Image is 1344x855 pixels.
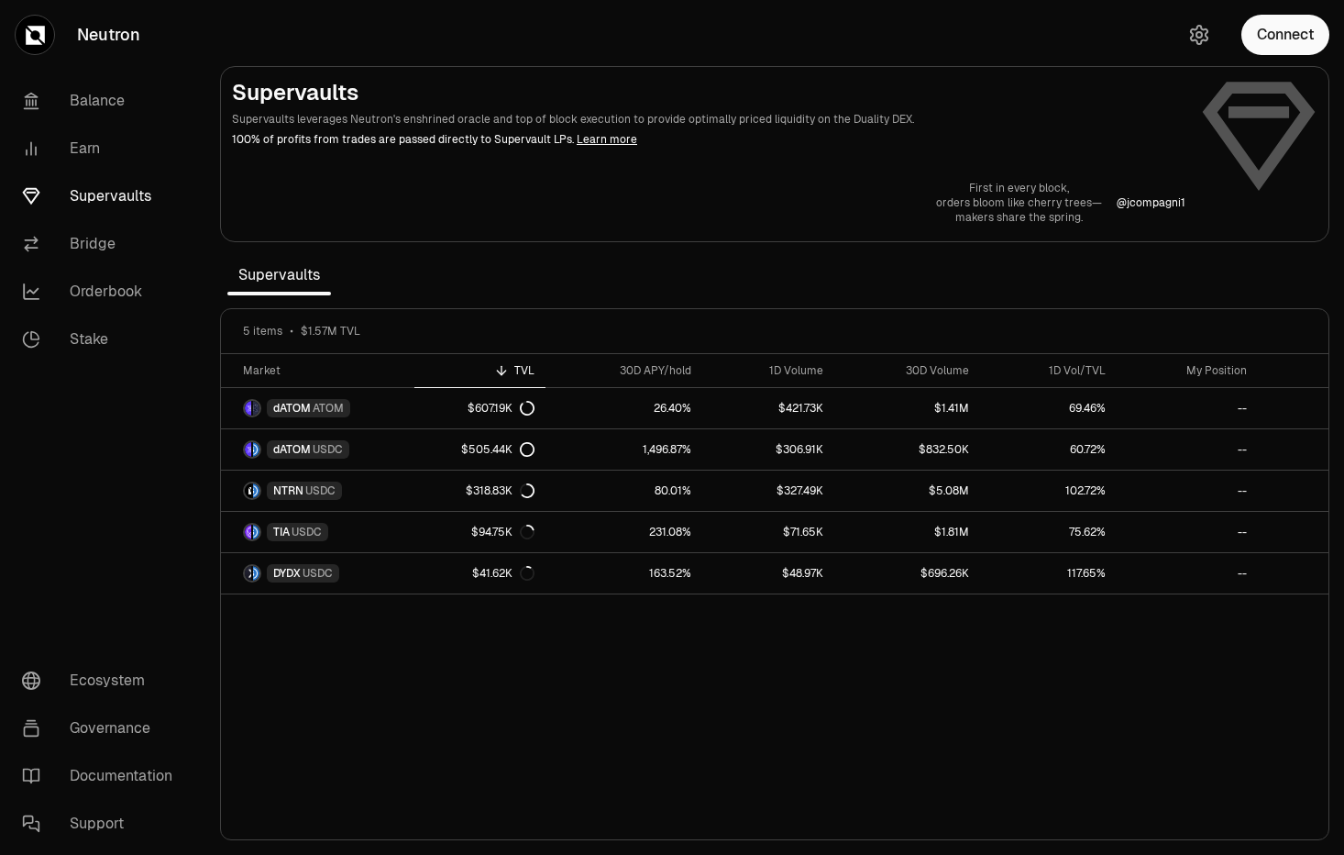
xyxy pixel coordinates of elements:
button: Connect [1241,15,1329,55]
a: 1,496.87% [545,429,702,470]
a: Ecosystem [7,657,198,705]
img: NTRN Logo [245,483,251,498]
a: $41.62K [414,553,545,594]
div: TVL [425,363,534,378]
span: $1.57M TVL [301,324,360,339]
span: TIA [273,525,290,539]
p: Supervaults leverages Neutron's enshrined oracle and top of block execution to provide optimally ... [232,111,1185,128]
a: -- [1117,429,1258,470]
div: $41.62K [472,566,534,581]
a: $421.73K [702,388,835,428]
div: My Position [1128,363,1247,378]
a: $1.41M [834,388,979,428]
a: 69.46% [980,388,1117,428]
span: USDC [292,525,322,539]
a: Balance [7,77,198,125]
img: USDC Logo [253,566,259,581]
span: dATOM [273,401,311,416]
a: $318.83K [414,471,545,511]
a: Earn [7,125,198,172]
a: $832.50K [834,429,979,470]
a: Governance [7,705,198,752]
a: -- [1117,553,1258,594]
div: $318.83K [466,483,534,498]
span: ATOM [313,401,344,416]
div: 30D Volume [845,363,968,378]
img: USDC Logo [253,483,259,498]
a: 26.40% [545,388,702,428]
a: $71.65K [702,512,835,552]
img: DYDX Logo [245,566,251,581]
a: $327.49K [702,471,835,511]
a: @jcompagni1 [1117,195,1185,210]
a: -- [1117,471,1258,511]
img: USDC Logo [253,442,259,457]
a: 102.72% [980,471,1117,511]
a: 163.52% [545,553,702,594]
img: ATOM Logo [253,401,259,416]
span: USDC [313,442,343,457]
p: makers share the spring. [936,210,1102,225]
img: TIA Logo [245,525,251,539]
a: First in every block,orders bloom like cherry trees—makers share the spring. [936,181,1102,225]
a: dATOM LogoATOM LogodATOMATOM [221,388,414,428]
a: Support [7,800,198,848]
a: $306.91K [702,429,835,470]
a: $505.44K [414,429,545,470]
img: dATOM Logo [245,401,251,416]
a: $696.26K [834,553,979,594]
a: NTRN LogoUSDC LogoNTRNUSDC [221,471,414,511]
a: 60.72% [980,429,1117,470]
a: $5.08M [834,471,979,511]
a: $48.97K [702,553,835,594]
p: First in every block, [936,181,1102,195]
p: 100% of profits from trades are passed directly to Supervault LPs. [232,131,1185,148]
a: 117.65% [980,553,1117,594]
img: USDC Logo [253,525,259,539]
a: -- [1117,512,1258,552]
a: Documentation [7,752,198,800]
img: dATOM Logo [245,442,251,457]
a: Bridge [7,220,198,268]
h2: Supervaults [232,78,1185,107]
p: @ jcompagni1 [1117,195,1185,210]
span: NTRN [273,483,303,498]
a: 231.08% [545,512,702,552]
a: $607.19K [414,388,545,428]
a: Learn more [577,132,637,147]
a: DYDX LogoUSDC LogoDYDXUSDC [221,553,414,594]
span: Supervaults [227,257,331,294]
a: Supervaults [7,172,198,220]
div: $505.44K [461,442,534,457]
span: 5 items [243,324,282,339]
div: $94.75K [471,525,534,539]
div: 1D Vol/TVL [991,363,1106,378]
a: $94.75K [414,512,545,552]
a: dATOM LogoUSDC LogodATOMUSDC [221,429,414,470]
div: $607.19K [468,401,534,416]
p: orders bloom like cherry trees— [936,195,1102,210]
div: 30D APY/hold [556,363,691,378]
span: dATOM [273,442,311,457]
a: TIA LogoUSDC LogoTIAUSDC [221,512,414,552]
span: USDC [305,483,336,498]
a: 80.01% [545,471,702,511]
a: 75.62% [980,512,1117,552]
div: 1D Volume [713,363,824,378]
span: DYDX [273,566,301,581]
a: -- [1117,388,1258,428]
a: $1.81M [834,512,979,552]
a: Orderbook [7,268,198,316]
span: USDC [303,566,333,581]
div: Market [243,363,403,378]
a: Stake [7,316,198,363]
